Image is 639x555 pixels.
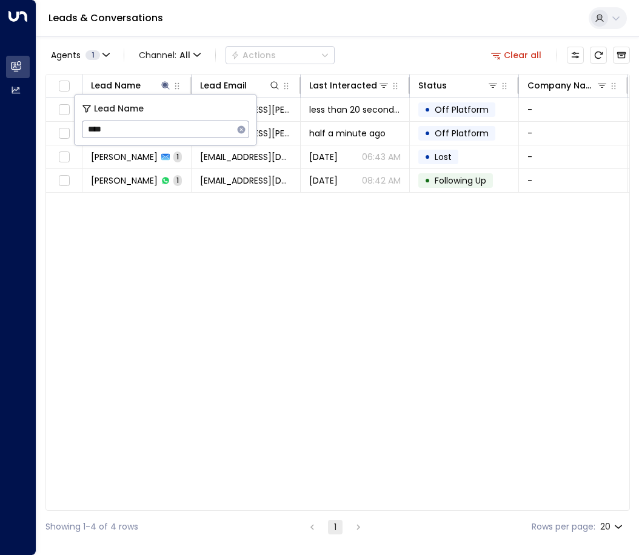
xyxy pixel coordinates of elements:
div: Company Name [527,78,596,93]
button: Channel:All [134,47,206,64]
div: Showing 1-4 of 4 rows [45,520,138,533]
button: Customize [567,47,584,64]
p: 08:42 AM [362,174,401,187]
span: Channel: [134,47,206,64]
span: 1 [173,151,182,162]
span: Martin Moss [91,174,158,187]
td: - [519,122,628,145]
td: - [519,169,628,192]
span: 1 [173,175,182,185]
span: Toggle select row [56,150,72,165]
div: • [424,99,430,120]
span: Following Up [435,174,486,187]
div: Company Name [527,78,608,93]
div: Lead Name [91,78,141,93]
button: page 1 [328,520,343,534]
span: Lead Name [94,102,144,116]
span: Lost [435,151,452,163]
div: • [424,147,430,167]
div: • [424,123,430,144]
span: Agents [51,51,81,59]
span: All [179,50,190,60]
span: Jul 26, 2025 [309,151,338,163]
span: Jun 24, 2025 [309,174,338,187]
span: Toggle select row [56,126,72,141]
div: Lead Email [200,78,247,93]
a: Leads & Conversations [49,11,163,25]
div: Last Interacted [309,78,377,93]
td: - [519,145,628,168]
span: martinmoss200@gmail.com [200,174,292,187]
span: Off Platform [435,127,489,139]
span: Refresh [590,47,607,64]
span: 1 [85,50,100,60]
label: Rows per page: [532,520,595,533]
nav: pagination navigation [304,519,366,534]
div: Actions [231,50,276,61]
button: Clear all [486,47,547,64]
div: • [424,170,430,191]
span: Off Platform [435,104,489,116]
span: greenstein007@outlook.com [200,151,292,163]
div: Status [418,78,499,93]
span: Toggle select row [56,173,72,188]
span: half a minute ago [309,127,386,139]
td: - [519,98,628,121]
div: Lead Name [91,78,172,93]
span: Toggle select all [56,79,72,94]
button: Actions [226,46,335,64]
span: Toggle select row [56,102,72,118]
button: Agents1 [45,47,114,64]
div: 20 [600,518,625,536]
span: less than 20 seconds ago [309,104,401,116]
div: Status [418,78,447,93]
div: Button group with a nested menu [226,46,335,64]
p: 06:43 AM [362,151,401,163]
button: Archived Leads [613,47,630,64]
div: Last Interacted [309,78,390,93]
div: Lead Email [200,78,281,93]
span: Barry Moss [91,151,158,163]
